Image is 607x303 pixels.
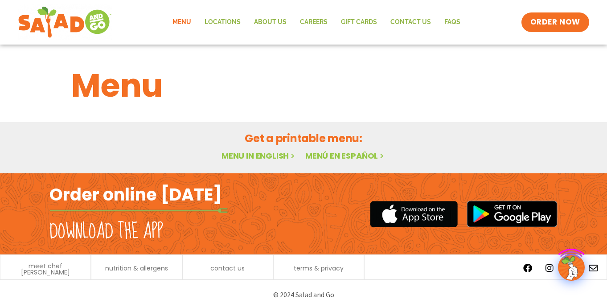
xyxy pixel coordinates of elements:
[49,219,163,244] h2: Download the app
[370,200,458,229] img: appstore
[521,12,589,32] a: ORDER NOW
[294,265,344,271] a: terms & privacy
[49,184,222,205] h2: Order online [DATE]
[438,12,467,33] a: FAQs
[530,17,580,28] span: ORDER NOW
[71,131,536,146] h2: Get a printable menu:
[221,150,296,161] a: Menu in English
[71,61,536,110] h1: Menu
[166,12,198,33] a: Menu
[166,12,467,33] nav: Menu
[293,12,334,33] a: Careers
[105,265,168,271] a: nutrition & allergens
[210,265,245,271] a: contact us
[467,201,558,227] img: google_play
[49,208,228,213] img: fork
[5,263,86,275] a: meet chef [PERSON_NAME]
[384,12,438,33] a: Contact Us
[247,12,293,33] a: About Us
[54,289,553,301] p: © 2024 Salad and Go
[305,150,386,161] a: Menú en español
[18,4,112,40] img: new-SAG-logo-768×292
[334,12,384,33] a: GIFT CARDS
[198,12,247,33] a: Locations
